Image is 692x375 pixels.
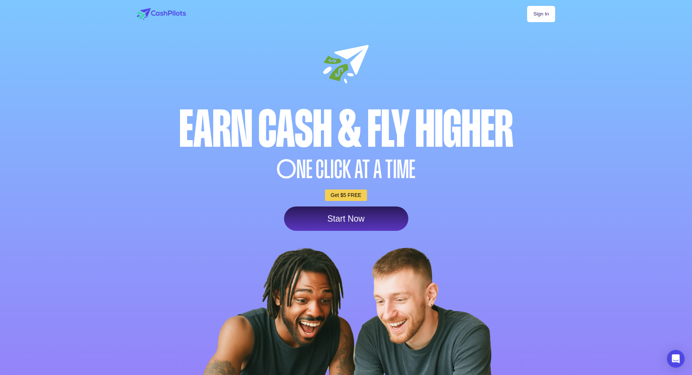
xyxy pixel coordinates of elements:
[135,104,557,155] div: Earn Cash & Fly higher
[137,8,186,20] img: logo
[284,206,408,231] a: Start Now
[277,157,297,182] span: O
[527,6,555,22] a: Sign In
[667,350,685,368] div: Open Intercom Messenger
[135,157,557,182] div: NE CLICK AT A TIME
[325,190,367,201] a: Get $5 FREE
